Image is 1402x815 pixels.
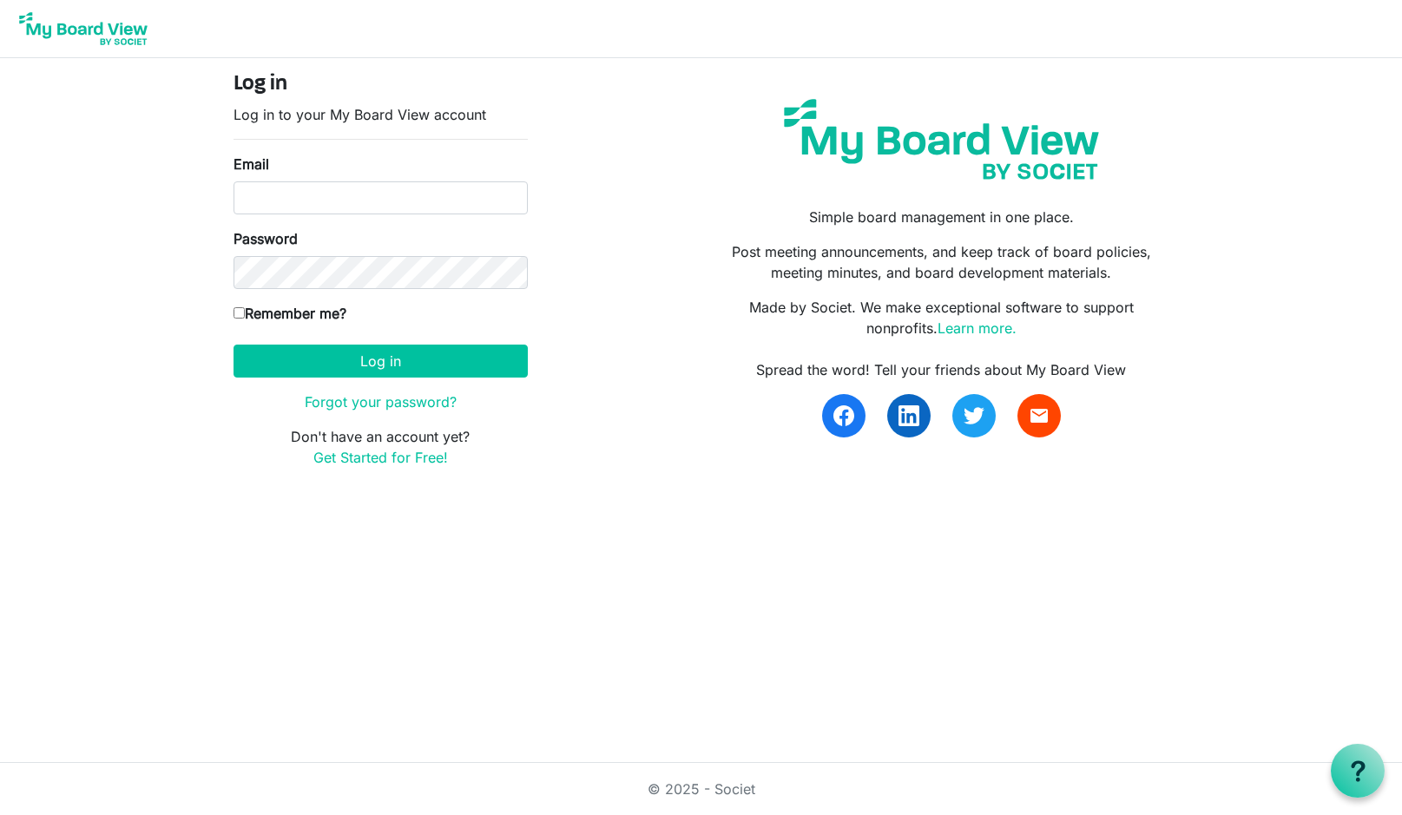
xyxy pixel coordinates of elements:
[234,345,528,378] button: Log in
[771,86,1112,193] img: my-board-view-societ.svg
[648,780,755,798] a: © 2025 - Societ
[234,303,346,324] label: Remember me?
[234,307,245,319] input: Remember me?
[234,426,528,468] p: Don't have an account yet?
[898,405,919,426] img: linkedin.svg
[964,405,984,426] img: twitter.svg
[1017,394,1061,437] a: email
[313,449,448,466] a: Get Started for Free!
[234,154,269,174] label: Email
[714,207,1168,227] p: Simple board management in one place.
[14,7,153,50] img: My Board View Logo
[714,241,1168,283] p: Post meeting announcements, and keep track of board policies, meeting minutes, and board developm...
[833,405,854,426] img: facebook.svg
[234,72,528,97] h4: Log in
[714,297,1168,338] p: Made by Societ. We make exceptional software to support nonprofits.
[938,319,1017,337] a: Learn more.
[714,359,1168,380] div: Spread the word! Tell your friends about My Board View
[234,104,528,125] p: Log in to your My Board View account
[234,228,298,249] label: Password
[305,393,457,411] a: Forgot your password?
[1029,405,1050,426] span: email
